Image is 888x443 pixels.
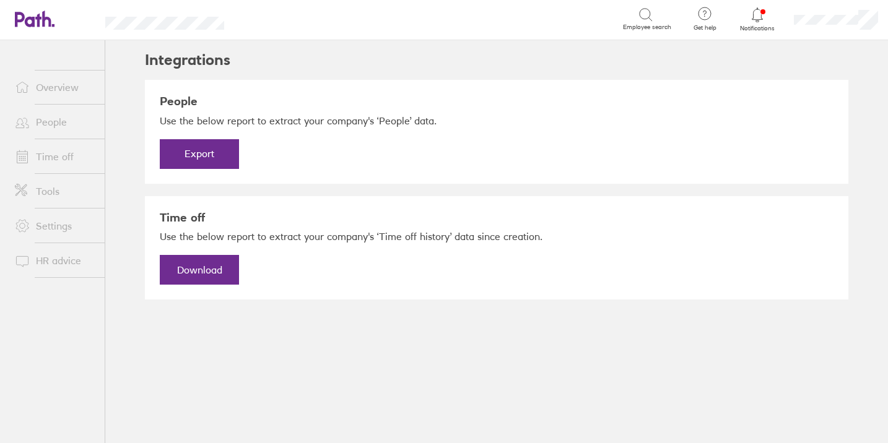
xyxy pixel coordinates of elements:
[738,25,778,32] span: Notifications
[160,211,834,225] h3: Time off
[5,179,105,204] a: Tools
[258,13,289,24] div: Search
[738,6,778,32] a: Notifications
[685,24,725,32] span: Get help
[145,40,230,80] h2: Integrations
[5,248,105,273] a: HR advice
[160,230,834,243] p: Use the below report to extract your company's ‘Time off history’ data since creation.
[623,24,671,31] span: Employee search
[160,95,834,108] h3: People
[160,139,239,169] button: Export
[5,144,105,169] a: Time off
[160,255,239,285] a: Download
[5,75,105,100] a: Overview
[5,110,105,134] a: People
[160,114,834,127] p: Use the below report to extract your company's ‘People’ data.
[5,213,105,238] a: Settings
